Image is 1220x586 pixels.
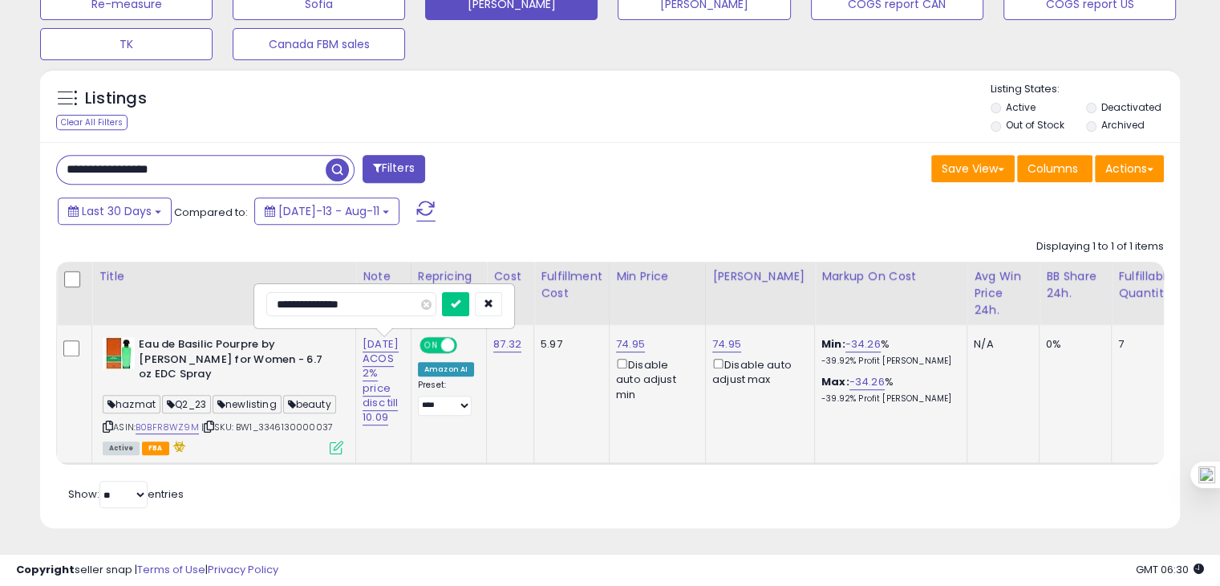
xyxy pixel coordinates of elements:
[201,421,333,433] span: | SKU: BW1_3346130000037
[821,374,849,389] b: Max:
[363,155,425,183] button: Filters
[169,441,186,452] i: hazardous material
[821,356,955,367] p: -39.92% Profit [PERSON_NAME]
[213,395,282,413] span: newlisting
[174,205,248,220] span: Compared to:
[1118,337,1168,352] div: 7
[136,421,199,434] a: B0BFR8WZ9M
[1046,337,1099,352] div: 0%
[40,28,213,60] button: TK
[82,203,152,219] span: Last 30 Days
[455,339,480,352] span: OFF
[1036,239,1164,254] div: Displaying 1 to 1 of 1 items
[16,562,75,577] strong: Copyright
[139,337,334,386] b: Eau de Basilic Pourpre by [PERSON_NAME] for Women - 6.7 oz EDC Spray
[815,262,967,325] th: The percentage added to the cost of goods (COGS) that forms the calculator for Min & Max prices.
[103,337,343,453] div: ASIN:
[137,562,205,577] a: Terms of Use
[1027,161,1078,177] span: Columns
[493,268,527,285] div: Cost
[418,362,474,376] div: Amazon AI
[254,197,399,225] button: [DATE]-13 - Aug-11
[1118,268,1173,302] div: Fulfillable Quantity
[1017,155,1092,182] button: Columns
[931,155,1015,182] button: Save View
[103,337,135,369] img: 41kL8sjZA7L._SL40_.jpg
[1198,466,1215,483] img: one_i.png
[56,115,128,130] div: Clear All Filters
[712,356,802,387] div: Disable auto adjust max
[1100,118,1144,132] label: Archived
[68,486,184,502] span: Show: entries
[418,268,480,285] div: Repricing
[99,268,349,285] div: Title
[821,336,845,352] b: Min:
[849,374,885,390] a: -34.26
[103,442,140,455] span: All listings currently available for purchase on Amazon
[85,87,147,110] h5: Listings
[974,268,1032,319] div: Avg Win Price 24h.
[1006,118,1064,132] label: Out of Stock
[233,28,405,60] button: Canada FBM sales
[821,375,955,405] div: %
[821,393,955,405] p: -39.92% Profit [PERSON_NAME]
[1136,562,1204,577] span: 2025-09-11 06:30 GMT
[616,356,693,402] div: Disable auto adjust min
[974,337,1027,352] div: N/A
[991,82,1180,97] p: Listing States:
[103,395,160,413] span: hazmat
[418,380,474,416] div: Preset:
[1100,100,1161,114] label: Deactivated
[616,336,645,352] a: 74.95
[821,337,955,367] div: %
[845,336,881,352] a: -34.26
[493,336,521,352] a: 87.32
[162,395,211,413] span: Q2_23
[283,395,336,413] span: beauty
[363,268,404,285] div: Note
[421,339,441,352] span: ON
[821,268,960,285] div: Markup on Cost
[1046,268,1104,302] div: BB Share 24h.
[616,268,699,285] div: Min Price
[278,203,379,219] span: [DATE]-13 - Aug-11
[142,442,169,455] span: FBA
[58,197,172,225] button: Last 30 Days
[1095,155,1164,182] button: Actions
[1006,100,1036,114] label: Active
[16,563,278,578] div: seller snap | |
[541,268,602,302] div: Fulfillment Cost
[712,268,808,285] div: [PERSON_NAME]
[712,336,741,352] a: 74.95
[208,562,278,577] a: Privacy Policy
[541,337,597,352] div: 5.97
[363,336,399,425] a: [DATE] ACOS 2% price disc till 10.09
